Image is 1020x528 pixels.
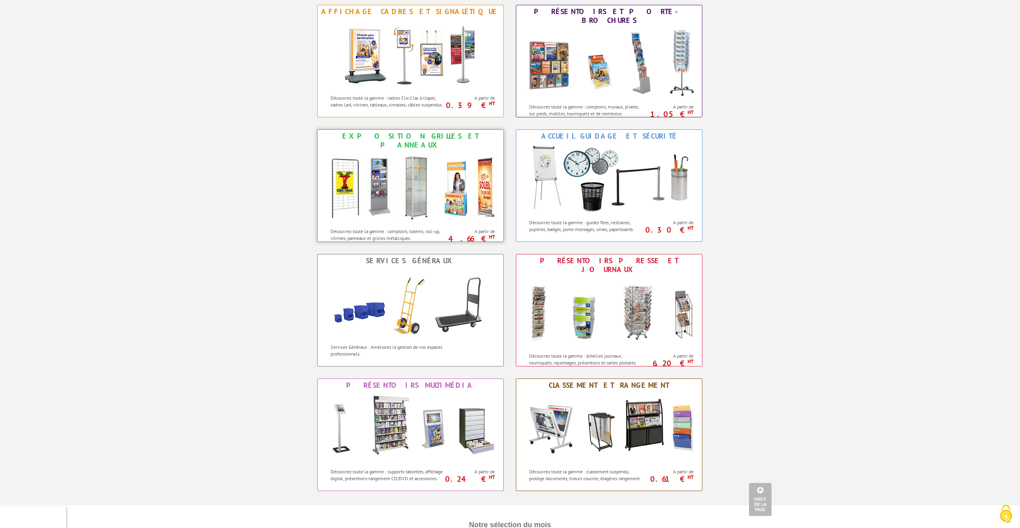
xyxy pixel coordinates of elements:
a: Présentoirs Multimédia Présentoirs Multimédia Découvrez toute la gamme : supports tablettes, affi... [317,379,504,491]
p: Découvrez toute la gamme : classement suspendu, protège documents, trieurs courrier, étagères ran... [529,468,644,482]
img: Présentoirs Multimédia [322,392,499,464]
span: A partir de [646,219,694,226]
a: Présentoirs et Porte-brochures Présentoirs et Porte-brochures Découvrez toute la gamme : comptoir... [516,5,702,117]
img: Exposition Grilles et Panneaux [322,151,499,224]
a: Services Généraux Services Généraux Services Généraux : Améliorez la gestion de vos espaces profe... [317,254,504,366]
p: 6.20 € [642,361,694,366]
div: Exposition Grilles et Panneaux [320,132,501,149]
p: Découvrez toute la gamme : cadres Clic-Clac à clapet, cadres Led, vitrines, tableaux, cimaises, c... [330,94,445,108]
span: A partir de [447,469,495,475]
p: Découvrez toute la gamme : guides files, vestiaires, pupitres, badges, porte-messages, urnes, pap... [529,219,644,233]
a: Haut de la page [749,483,772,516]
div: Affichage Cadres et Signalétique [320,7,501,16]
img: Cookies (fenêtre modale) [996,504,1016,524]
span: A partir de [447,95,495,101]
button: Cookies (fenêtre modale) [992,501,1020,528]
sup: HT [489,233,495,240]
a: Affichage Cadres et Signalétique Affichage Cadres et Signalétique Découvrez toute la gamme : cadr... [317,5,504,117]
div: Présentoirs Presse et Journaux [518,256,700,274]
div: Présentoirs Multimédia [320,381,501,390]
p: 1.05 € [642,112,694,117]
a: Présentoirs Presse et Journaux Présentoirs Presse et Journaux Découvrez toute la gamme : échelles... [516,254,702,366]
span: A partir de [646,104,694,110]
sup: HT [489,474,495,481]
sup: HT [688,109,694,116]
img: Présentoirs Presse et Journaux [521,276,698,348]
p: Découvrez toute la gamme : comptoirs, muraux, pliants, sur pieds, mobiles, tourniquets et de nomb... [529,103,644,124]
p: Services Généraux : Améliorez la gestion de vos espaces professionnels. [330,344,445,357]
span: A partir de [447,228,495,235]
div: Accueil Guidage et Sécurité [518,132,700,141]
img: Services Généraux [322,267,499,340]
p: 0.61 € [642,477,694,481]
div: Présentoirs et Porte-brochures [518,7,700,25]
img: Accueil Guidage et Sécurité [521,143,698,215]
p: Découvrez toute la gamme : comptoirs, totems, roll-up, vitrines, panneaux et grilles métalliques. [330,228,445,241]
img: Présentoirs et Porte-brochures [521,27,698,99]
p: 0.39 € [443,103,495,108]
span: A partir de [646,353,694,359]
a: Exposition Grilles et Panneaux Exposition Grilles et Panneaux Découvrez toute la gamme : comptoir... [317,129,504,242]
sup: HT [688,225,694,231]
span: A partir de [646,469,694,475]
img: Classement et Rangement [521,392,698,464]
p: 0.30 € [642,227,694,232]
sup: HT [688,358,694,365]
p: 4.66 € [443,236,495,241]
sup: HT [489,100,495,107]
sup: HT [688,474,694,481]
div: Classement et Rangement [518,381,700,390]
a: Classement et Rangement Classement et Rangement Découvrez toute la gamme : classement suspendu, p... [516,379,702,491]
a: Accueil Guidage et Sécurité Accueil Guidage et Sécurité Découvrez toute la gamme : guides files, ... [516,129,702,242]
div: Services Généraux [320,256,501,265]
img: Affichage Cadres et Signalétique [336,18,485,90]
p: 0.24 € [443,477,495,481]
p: Découvrez toute la gamme : supports tablettes, affichage digital, présentoirs-rangement CD/DVD et... [330,468,445,482]
p: Découvrez toute la gamme : échelles journaux, tourniquets, rayonnages, présentoirs et cartes post... [529,352,644,366]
